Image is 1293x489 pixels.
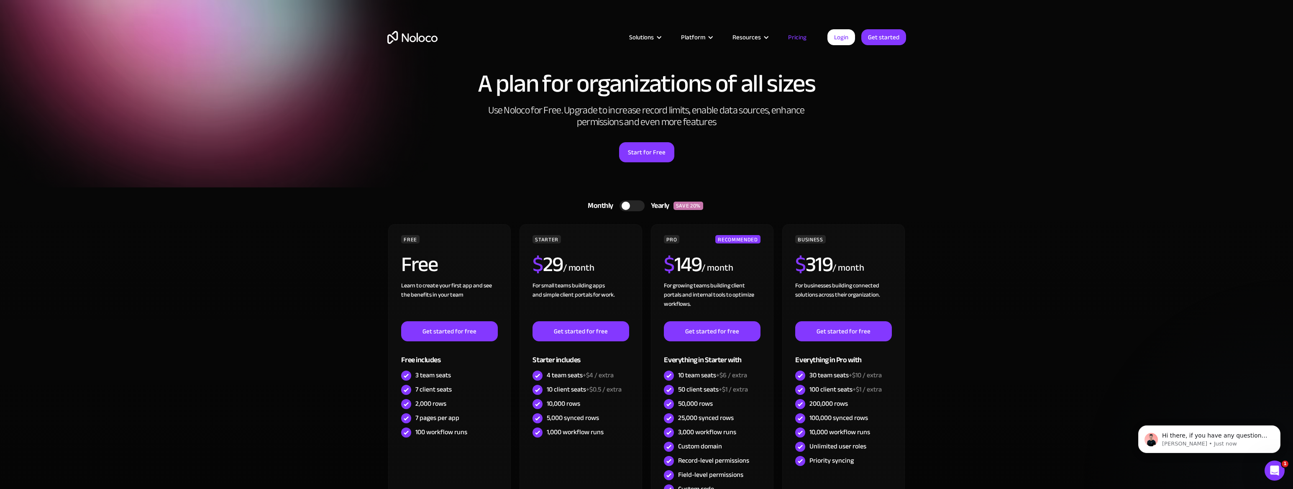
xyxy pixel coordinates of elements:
iframe: Intercom live chat [1265,461,1285,481]
div: PRO [664,235,679,243]
div: For small teams building apps and simple client portals for work. ‍ [533,281,629,321]
div: / month [832,261,864,275]
div: 5,000 synced rows [547,413,599,422]
div: RECOMMENDED [715,235,760,243]
div: For businesses building connected solutions across their organization. ‍ [795,281,891,321]
div: Learn to create your first app and see the benefits in your team ‍ [401,281,497,321]
div: Free includes [401,341,497,369]
div: 10,000 rows [547,399,580,408]
div: Resources [732,32,761,43]
div: 100,000 synced rows [809,413,868,422]
a: Pricing [778,32,817,43]
a: Login [827,29,855,45]
span: +$10 / extra [849,369,882,381]
div: 10,000 workflow runs [809,428,870,437]
div: Resources [722,32,778,43]
a: Get started for free [401,321,497,341]
div: STARTER [533,235,561,243]
h2: Free [401,254,438,275]
div: Solutions [629,32,654,43]
span: $ [795,245,806,284]
div: 10 team seats [678,371,747,380]
div: Solutions [619,32,671,43]
div: Record-level permissions [678,456,749,465]
span: $ [664,245,674,284]
span: +$0.5 / extra [586,383,622,396]
div: 30 team seats [809,371,882,380]
div: Everything in Pro with [795,341,891,369]
div: BUSINESS [795,235,825,243]
div: 100 workflow runs [415,428,467,437]
a: Get started for free [664,321,760,341]
div: 7 pages per app [415,413,459,422]
a: Get started for free [533,321,629,341]
div: 2,000 rows [415,399,446,408]
h2: 319 [795,254,832,275]
div: Field-level permissions [678,470,743,479]
div: Priority syncing [809,456,854,465]
span: +$1 / extra [719,383,748,396]
div: 25,000 synced rows [678,413,734,422]
div: Monthly [577,200,620,212]
div: / month [563,261,594,275]
span: +$6 / extra [716,369,747,381]
span: +$4 / extra [583,369,614,381]
div: Everything in Starter with [664,341,760,369]
a: Get started for free [795,321,891,341]
div: 7 client seats [415,385,452,394]
div: / month [702,261,733,275]
div: Starter includes [533,341,629,369]
div: 50,000 rows [678,399,713,408]
div: 4 team seats [547,371,614,380]
div: Custom domain [678,442,722,451]
span: +$1 / extra [853,383,882,396]
div: SAVE 20% [673,202,703,210]
div: 3 team seats [415,371,451,380]
div: FREE [401,235,420,243]
div: Unlimited user roles [809,442,866,451]
h1: A plan for organizations of all sizes [387,71,906,96]
div: 10 client seats [547,385,622,394]
h2: 149 [664,254,702,275]
h2: 29 [533,254,563,275]
div: 50 client seats [678,385,748,394]
span: 1 [1282,461,1288,467]
h2: Use Noloco for Free. Upgrade to increase record limits, enable data sources, enhance permissions ... [479,105,814,128]
a: Get started [861,29,906,45]
div: For growing teams building client portals and internal tools to optimize workflows. [664,281,760,321]
a: Start for Free [619,142,674,162]
div: 1,000 workflow runs [547,428,604,437]
div: Platform [671,32,722,43]
iframe: Intercom notifications message [1126,408,1293,466]
a: home [387,31,438,44]
div: Platform [681,32,705,43]
span: $ [533,245,543,284]
div: 200,000 rows [809,399,848,408]
div: Yearly [645,200,673,212]
div: 3,000 workflow runs [678,428,736,437]
div: 100 client seats [809,385,882,394]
